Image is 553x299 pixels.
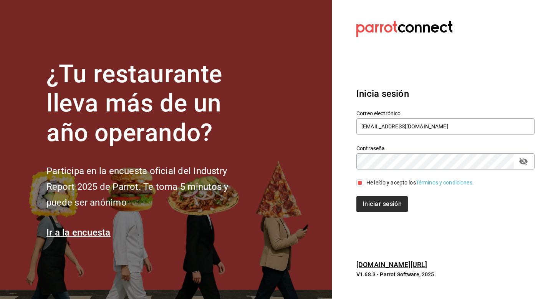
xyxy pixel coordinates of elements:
input: Ingresa tu correo electrónico [356,118,535,135]
h3: Inicia sesión [356,87,535,101]
button: Iniciar sesión [356,196,408,212]
button: passwordField [517,155,530,168]
h1: ¿Tu restaurante lleva más de un año operando? [46,60,254,148]
h2: Participa en la encuesta oficial del Industry Report 2025 de Parrot. Te toma 5 minutos y puede se... [46,163,254,210]
p: V1.68.3 - Parrot Software, 2025. [356,271,535,278]
a: Términos y condiciones. [416,179,474,186]
label: Contraseña [356,145,535,151]
a: [DOMAIN_NAME][URL] [356,261,427,269]
a: Ir a la encuesta [46,227,111,238]
label: Correo electrónico [356,110,535,116]
div: He leído y acepto los [366,179,474,187]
